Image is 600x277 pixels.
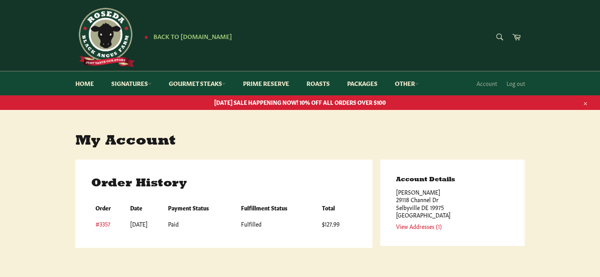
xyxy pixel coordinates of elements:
[237,200,318,216] th: Fulfillment Status
[164,216,237,232] td: Paid
[144,33,148,40] span: ★
[318,216,357,232] td: $127.99
[75,134,525,149] h1: My Account
[153,32,232,40] span: Back to [DOMAIN_NAME]
[161,71,234,95] a: Gourmet Steaks
[164,200,237,216] th: Payment Status
[91,200,126,216] th: Order
[126,200,164,216] th: Date
[387,71,426,95] a: Other
[75,8,135,67] img: Roseda Beef
[299,71,338,95] a: Roasts
[396,188,509,219] p: [PERSON_NAME] 29118 Channel Dr Selbyville DE 19975 [GEOGRAPHIC_DATA]
[396,222,442,230] a: View Addresses (1)
[95,220,110,228] a: #3357
[235,71,297,95] a: Prime Reserve
[103,71,159,95] a: Signatures
[126,216,164,232] td: [DATE]
[503,72,529,95] a: Log out
[473,72,501,95] a: Account
[140,33,232,40] a: ★ Back to [DOMAIN_NAME]
[318,200,357,216] th: Total
[91,175,357,191] h2: Order History
[67,71,102,95] a: Home
[237,216,318,232] td: Fulfilled
[339,71,385,95] a: Packages
[396,175,509,184] h3: Account Details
